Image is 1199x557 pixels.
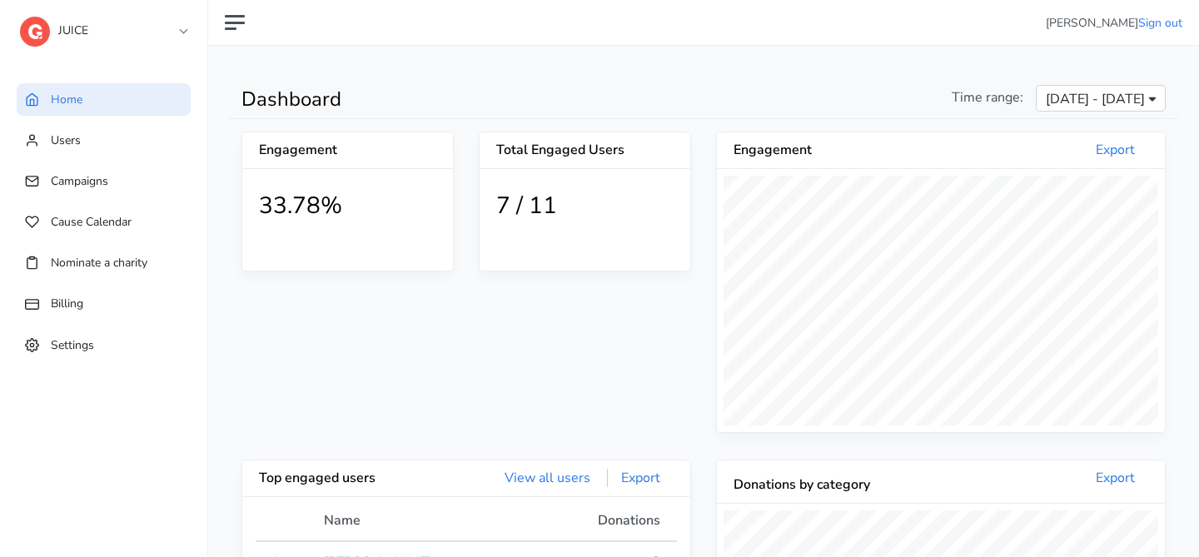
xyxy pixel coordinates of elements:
a: Cause Calendar [17,206,191,238]
span: Time range: [952,87,1023,107]
a: Export [607,469,674,487]
a: Sign out [1138,15,1182,31]
a: Nominate a charity [17,246,191,279]
span: Billing [51,296,83,311]
span: Users [51,132,81,148]
span: Nominate a charity [51,255,147,271]
span: Home [51,92,82,107]
a: Campaigns [17,165,191,197]
a: Home [17,83,191,116]
h1: Dashboard [241,87,691,112]
a: Export [1082,469,1148,487]
a: Users [17,124,191,157]
span: [DATE] - [DATE] [1046,89,1145,109]
span: Cause Calendar [51,214,132,230]
span: Settings [51,336,94,352]
a: Export [1082,141,1148,159]
h5: Engagement [259,142,348,158]
th: Donations [528,510,677,541]
li: [PERSON_NAME] [1046,14,1182,32]
h5: Donations by category [734,477,941,493]
a: JUICE [20,12,187,42]
th: Name [314,510,527,541]
a: Billing [17,287,191,320]
h1: 33.78% [259,192,436,221]
h5: Top engaged users [259,470,466,486]
a: View all users [491,469,604,487]
span: Campaigns [51,173,108,189]
a: Settings [17,329,191,361]
h5: Engagement [734,142,941,158]
h1: 7 / 11 [496,192,674,221]
h5: Total Engaged Users [496,142,674,158]
img: logo-dashboard-4662da770dd4bea1a8774357aa970c5cb092b4650ab114813ae74da458e76571.svg [20,17,50,47]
